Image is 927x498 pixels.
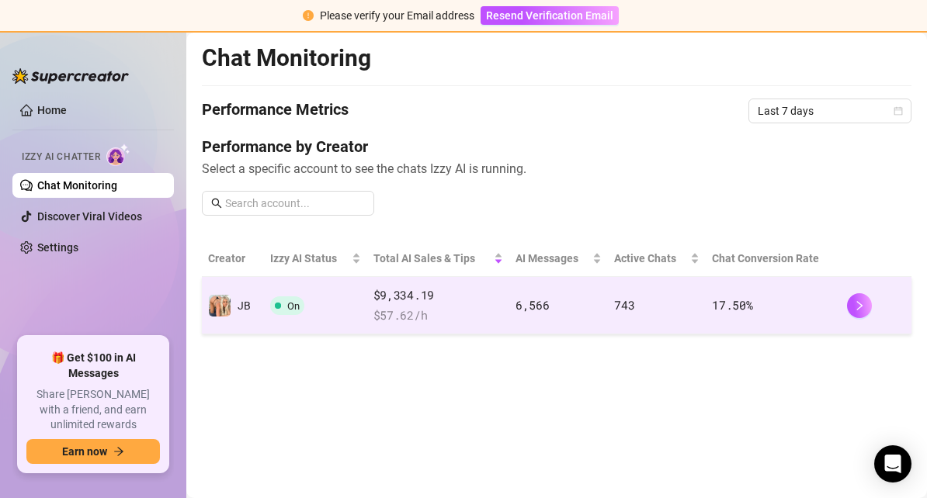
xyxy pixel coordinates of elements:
span: right [854,300,865,311]
div: Open Intercom Messenger [874,445,911,482]
a: Settings [37,241,78,254]
span: calendar [894,106,903,116]
h4: Performance by Creator [202,136,911,157]
span: JB [238,299,251,312]
img: JB [209,295,231,316]
span: Total AI Sales & Tips [373,250,491,267]
a: Home [37,104,67,116]
img: AI Chatter [106,144,130,166]
span: search [211,198,222,209]
span: AI Messages [516,250,589,267]
input: Search account... [225,195,365,212]
h2: Chat Monitoring [202,43,371,73]
a: Chat Monitoring [37,179,117,192]
span: On [287,300,300,312]
span: 17.50 % [712,297,752,313]
span: Active Chats [614,250,687,267]
h4: Performance Metrics [202,99,349,123]
th: Active Chats [608,240,706,277]
span: $ 57.62 /h [373,306,503,325]
th: Izzy AI Status [264,240,367,277]
th: Chat Conversion Rate [706,240,840,277]
th: Total AI Sales & Tips [367,240,509,277]
span: Last 7 days [758,99,902,123]
span: $9,334.19 [373,286,503,305]
button: right [847,293,872,318]
img: logo-BBDzfeDw.svg [12,68,129,84]
span: 🎁 Get $100 in AI Messages [26,351,160,381]
span: exclamation-circle [303,10,314,21]
button: Earn nowarrow-right [26,439,160,464]
span: Earn now [62,445,107,458]
span: 6,566 [516,297,550,313]
button: Resend Verification Email [481,6,619,25]
span: arrow-right [113,446,124,457]
div: Please verify your Email address [320,7,474,24]
span: 743 [614,297,634,313]
a: Discover Viral Videos [37,210,142,223]
span: Izzy AI Chatter [22,150,100,164]
span: Share [PERSON_NAME] with a friend, and earn unlimited rewards [26,387,160,433]
th: AI Messages [509,240,608,277]
span: Select a specific account to see the chats Izzy AI is running. [202,159,911,178]
span: Izzy AI Status [270,250,349,267]
span: Resend Verification Email [486,9,613,22]
th: Creator [202,240,264,277]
